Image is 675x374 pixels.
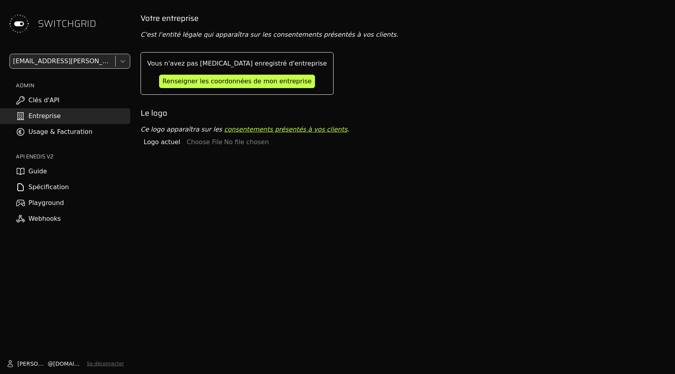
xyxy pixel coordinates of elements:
[6,11,32,36] img: Switchgrid Logo
[141,107,669,118] h2: Le logo
[141,30,669,39] p: C'est l'entité légale qui apparaîtra sur les consentements présentés à vos clients.
[17,360,48,368] span: [PERSON_NAME]
[163,77,312,86] div: Renseigner les coordonnées de mon entreprise
[224,126,347,133] a: consentements présentés à vos clients
[48,360,53,368] span: @
[53,360,84,368] span: [DOMAIN_NAME]
[147,59,327,68] p: Vous n'avez pas [MEDICAL_DATA] enregistré d'entreprise
[16,81,130,89] h2: ADMIN
[141,13,669,24] h2: Votre entreprise
[159,75,315,88] button: Renseigner les coordonnées de mon entreprise
[16,152,130,160] h2: API ENEDIS v2
[144,137,180,147] span: Logo actuel
[38,17,96,30] span: SWITCHGRID
[141,125,669,134] p: Ce logo apparaîtra sur les .
[87,361,124,367] button: Se déconnecter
